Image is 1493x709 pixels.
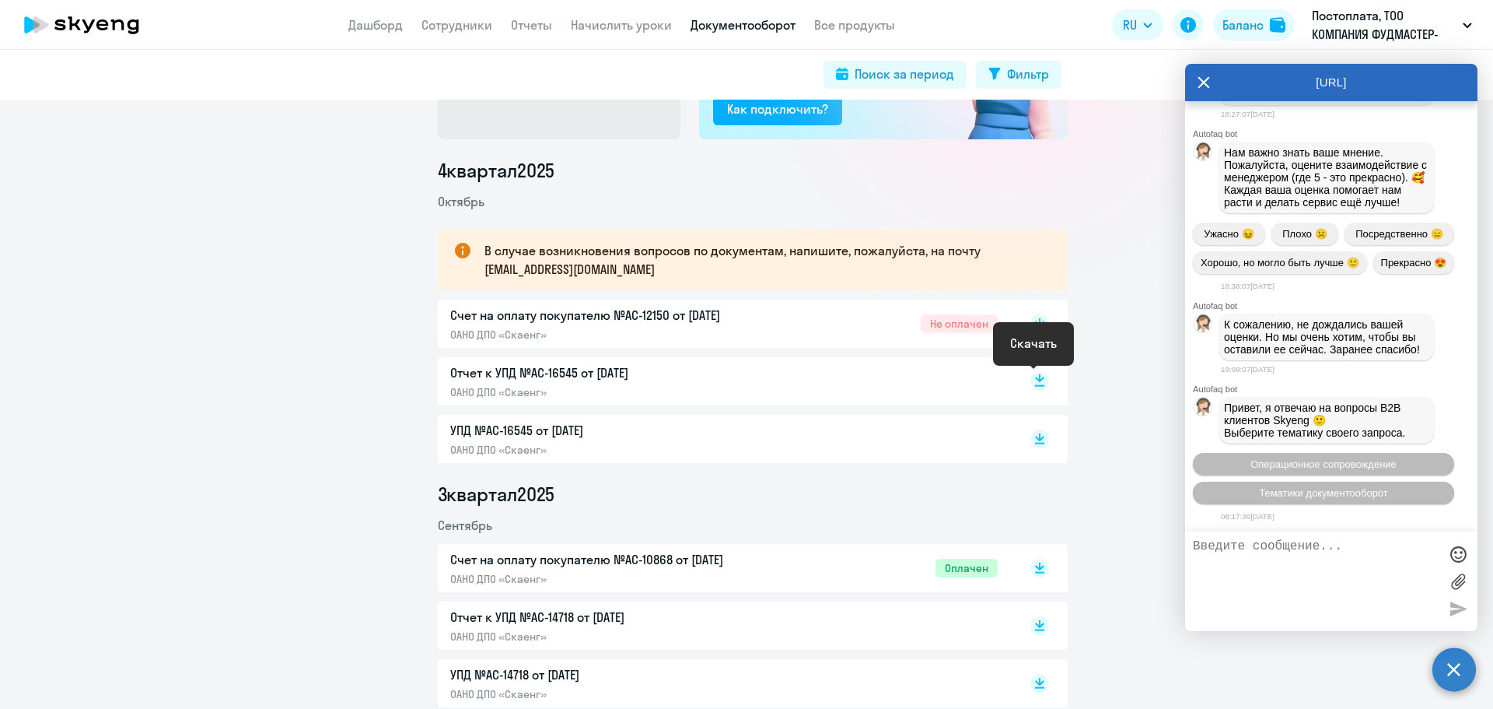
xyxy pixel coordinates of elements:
button: Поиск за период [823,61,967,89]
div: Как подключить? [727,100,828,118]
time: 19:08:07[DATE] [1221,365,1274,374]
span: Хорошо, но могло быть лучше 🙂 [1201,257,1359,269]
img: bot avatar [1194,142,1213,165]
span: Октябрь [438,194,484,209]
img: balance [1270,17,1285,33]
p: ОАНО ДПО «Скаенг» [450,687,777,701]
button: RU [1112,9,1163,40]
button: Хорошо, но могло быть лучше 🙂 [1193,251,1367,274]
p: Отчет к УПД №AC-16545 от [DATE] [450,363,777,382]
button: Как подключить? [713,94,842,125]
p: ОАНО ДПО «Скаенг» [450,443,777,457]
a: Счет на оплату покупателю №AC-10868 от [DATE]ОАНО ДПО «Скаенг»Оплачен [450,550,998,586]
a: Сотрудники [421,17,492,33]
button: Операционное сопровождение [1193,453,1454,476]
p: ОАНО ДПО «Скаенг» [450,572,777,586]
p: УПД №AC-16545 от [DATE] [450,421,777,440]
button: Постоплата, ТОО КОМПАНИЯ ФУДМАСТЕР-ТРЭЙД [1304,6,1480,44]
p: В случае возникновения вопросов по документам, напишите, пожалуйста, на почту [EMAIL_ADDRESS][DOM... [484,241,1040,279]
span: Ужасно 😖 [1204,228,1253,240]
div: Поиск за период [855,65,954,83]
p: Счет на оплату покупателю №AC-10868 от [DATE] [450,550,777,569]
a: Дашборд [348,17,403,33]
div: Фильтр [1007,65,1049,83]
div: Скачать [1010,334,1057,353]
span: Привет, я отвечаю на вопросы B2B клиентов Skyeng 🙂 Выберите тематику своего запроса. [1224,402,1406,439]
span: Прекрасно 😍 [1381,257,1446,269]
button: Плохо ☹️ [1271,223,1338,245]
p: Отчет к УПД №AC-14718 от [DATE] [450,608,777,627]
p: ОАНО ДПО «Скаенг» [450,630,777,644]
span: RU [1123,16,1137,34]
a: Отчет к УПД №AC-16545 от [DATE]ОАНО ДПО «Скаенг» [450,363,998,399]
div: Autofaq bot [1193,129,1477,139]
span: Посредственно 😑 [1355,228,1442,240]
p: УПД №AC-14718 от [DATE] [450,665,777,684]
button: Фильтр [976,61,1061,89]
p: ОАНО ДПО «Скаенг» [450,328,777,342]
a: Все продукты [814,17,895,33]
a: Счет на оплату покупателю №AC-12150 от [DATE]ОАНО ДПО «Скаенг»Не оплачен [450,306,998,342]
a: УПД №AC-14718 от [DATE]ОАНО ДПО «Скаенг» [450,665,998,701]
button: Ужасно 😖 [1193,223,1265,245]
span: Сентябрь [438,518,492,533]
span: Не оплачен [921,314,998,333]
p: Постоплата, ТОО КОМПАНИЯ ФУДМАСТЕР-ТРЭЙД [1312,6,1456,44]
a: Отчет к УПД №AC-14718 от [DATE]ОАНО ДПО «Скаенг» [450,608,998,644]
button: Прекрасно 😍 [1373,251,1454,274]
div: Autofaq bot [1193,301,1477,311]
button: Тематики документооборот [1193,482,1454,504]
time: 18:38:07[DATE] [1221,282,1274,290]
img: bot avatar [1194,314,1213,337]
span: Нам важно знать ваше мнение. Пожалуйста, оцените взаимодействие с менеджером (где 5 - это прекрас... [1224,146,1430,209]
a: Документооборот [691,17,795,33]
p: ОАНО ДПО «Скаенг» [450,385,777,399]
p: Счет на оплату покупателю №AC-12150 от [DATE] [450,306,777,325]
span: Плохо ☹️ [1282,228,1327,240]
div: Баланс [1222,16,1264,34]
span: К сожалению, не дождались вашей оценки. Но мы очень хотим, чтобы вы оставили ее сейчас. Заранее с... [1224,318,1420,356]
time: 18:27:07[DATE] [1221,110,1274,118]
span: Операционное сопровождение [1250,458,1397,470]
li: 3 квартал 2025 [438,482,1068,507]
span: Оплачен [935,559,998,577]
div: Autofaq bot [1193,384,1477,394]
img: bot avatar [1194,398,1213,420]
span: Тематики документооборот [1259,487,1388,499]
a: УПД №AC-16545 от [DATE]ОАНО ДПО «Скаенг» [450,421,998,457]
label: Лимит 10 файлов [1446,570,1470,593]
button: Посредственно 😑 [1344,223,1454,245]
li: 4 квартал 2025 [438,158,1068,183]
a: Начислить уроки [571,17,672,33]
a: Отчеты [511,17,552,33]
time: 08:17:39[DATE] [1221,512,1274,521]
button: Балансbalance [1213,9,1295,40]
